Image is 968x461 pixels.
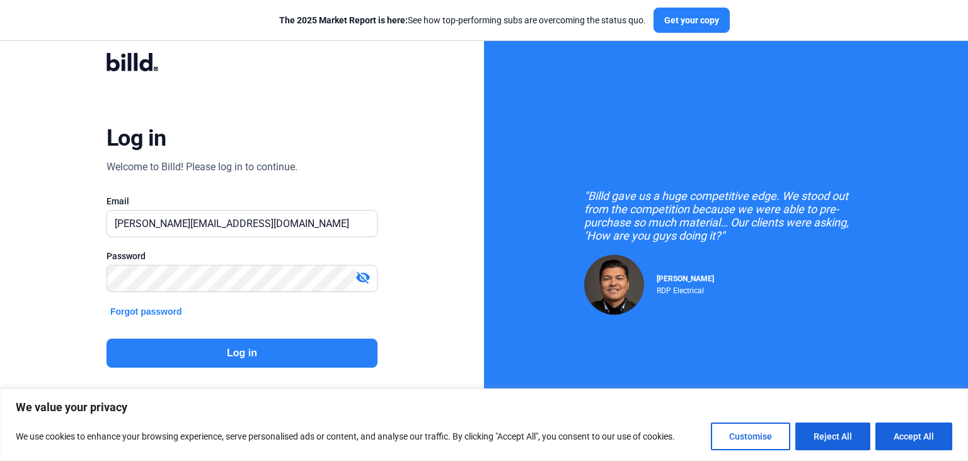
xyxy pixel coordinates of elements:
button: Accept All [875,423,952,450]
button: Get your copy [654,8,730,33]
button: Customise [711,423,790,450]
span: The 2025 Market Report is here: [279,15,408,25]
span: [PERSON_NAME] [657,274,714,283]
div: See how top-performing subs are overcoming the status quo. [279,14,646,26]
div: Welcome to Billd! Please log in to continue. [107,160,297,175]
div: Log in [107,124,166,152]
p: We use cookies to enhance your browsing experience, serve personalised ads or content, and analys... [16,429,675,444]
div: Email [107,195,377,207]
button: Reject All [795,423,870,450]
p: We value your privacy [16,400,952,415]
mat-icon: visibility_off [355,270,371,285]
div: RDP Electrical [657,283,714,295]
button: Log in [107,339,377,368]
button: Forgot password [107,305,186,318]
div: "Billd gave us a huge competitive edge. We stood out from the competition because we were able to... [584,189,868,242]
div: Password [107,250,377,262]
img: Raul Pacheco [584,255,644,315]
